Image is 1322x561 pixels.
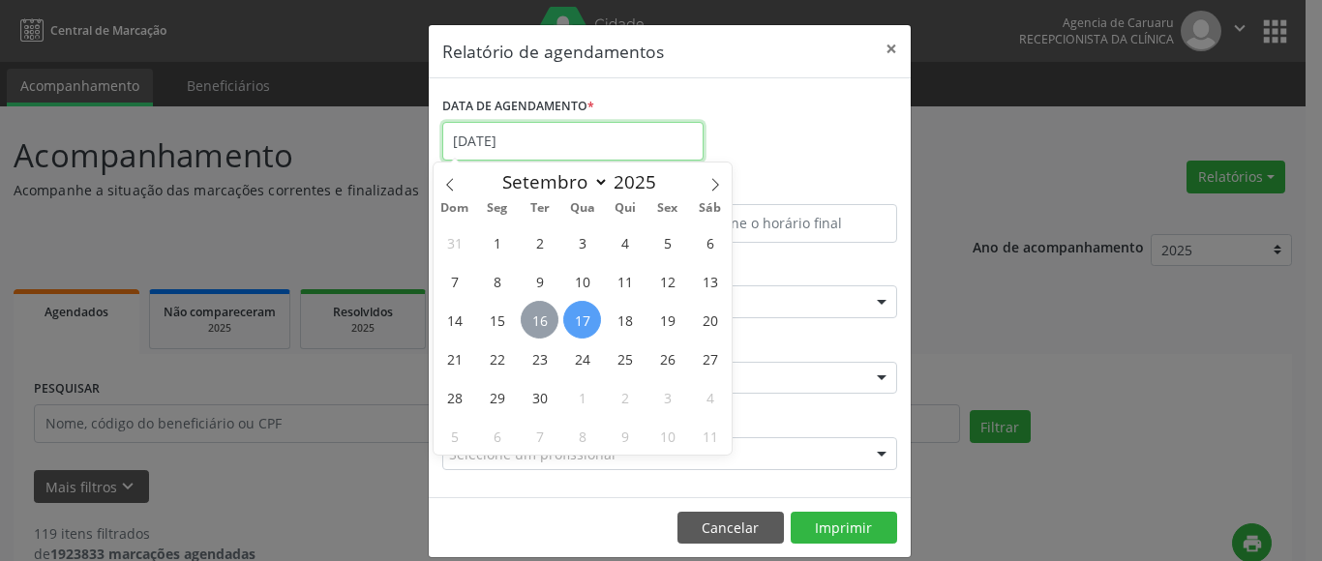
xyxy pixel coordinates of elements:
[648,262,686,300] span: Setembro 12, 2025
[609,169,673,194] input: Year
[691,378,729,416] span: Outubro 4, 2025
[563,262,601,300] span: Setembro 10, 2025
[436,262,473,300] span: Setembro 7, 2025
[691,301,729,339] span: Setembro 20, 2025
[872,25,911,73] button: Close
[606,223,644,261] span: Setembro 4, 2025
[648,378,686,416] span: Outubro 3, 2025
[691,340,729,377] span: Setembro 27, 2025
[442,122,704,161] input: Selecione uma data ou intervalo
[436,378,473,416] span: Setembro 28, 2025
[436,340,473,377] span: Setembro 21, 2025
[493,168,609,195] select: Month
[478,223,516,261] span: Setembro 1, 2025
[606,262,644,300] span: Setembro 11, 2025
[436,223,473,261] span: Agosto 31, 2025
[434,202,476,215] span: Dom
[604,202,646,215] span: Qui
[563,378,601,416] span: Outubro 1, 2025
[691,223,729,261] span: Setembro 6, 2025
[689,202,732,215] span: Sáb
[521,301,558,339] span: Setembro 16, 2025
[563,340,601,377] span: Setembro 24, 2025
[691,262,729,300] span: Setembro 13, 2025
[606,340,644,377] span: Setembro 25, 2025
[561,202,604,215] span: Qua
[606,378,644,416] span: Outubro 2, 2025
[563,417,601,455] span: Outubro 8, 2025
[648,301,686,339] span: Setembro 19, 2025
[691,417,729,455] span: Outubro 11, 2025
[521,378,558,416] span: Setembro 30, 2025
[478,340,516,377] span: Setembro 22, 2025
[648,417,686,455] span: Outubro 10, 2025
[791,512,897,545] button: Imprimir
[563,223,601,261] span: Setembro 3, 2025
[478,417,516,455] span: Outubro 6, 2025
[442,92,594,122] label: DATA DE AGENDAMENTO
[521,223,558,261] span: Setembro 2, 2025
[442,39,664,64] h5: Relatório de agendamentos
[449,444,616,464] span: Selecione um profissional
[436,301,473,339] span: Setembro 14, 2025
[675,174,897,204] label: ATÉ
[436,417,473,455] span: Outubro 5, 2025
[675,204,897,243] input: Selecione o horário final
[521,340,558,377] span: Setembro 23, 2025
[478,301,516,339] span: Setembro 15, 2025
[677,512,784,545] button: Cancelar
[646,202,689,215] span: Sex
[519,202,561,215] span: Ter
[606,417,644,455] span: Outubro 9, 2025
[606,301,644,339] span: Setembro 18, 2025
[521,417,558,455] span: Outubro 7, 2025
[521,262,558,300] span: Setembro 9, 2025
[563,301,601,339] span: Setembro 17, 2025
[648,223,686,261] span: Setembro 5, 2025
[478,378,516,416] span: Setembro 29, 2025
[476,202,519,215] span: Seg
[478,262,516,300] span: Setembro 8, 2025
[648,340,686,377] span: Setembro 26, 2025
